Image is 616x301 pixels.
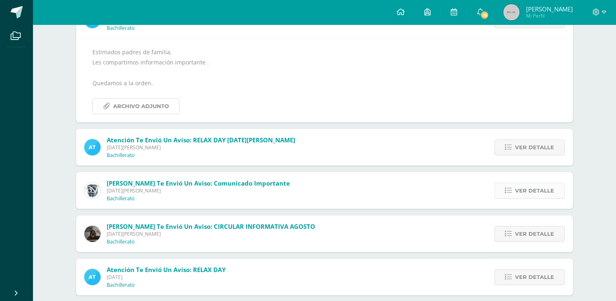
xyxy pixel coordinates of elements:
span: Archivo Adjunto [113,99,169,114]
span: Ver detalle [515,183,554,198]
p: Bachillerato [107,152,135,159]
span: [PERSON_NAME] te envió un aviso: Comunicado Importante [107,179,290,187]
img: 9fc725f787f6a993fc92a288b7a8b70c.png [84,269,101,285]
span: [DATE][PERSON_NAME] [107,187,290,194]
img: 225096a26acfc1687bffe5cda17b4a42.png [84,226,101,242]
span: [DATE] [107,274,226,281]
span: 16 [480,11,489,20]
span: Atención te envió un aviso: RELAX DAY [DATE][PERSON_NAME] [107,136,295,144]
span: Atención te envió un aviso: RELAX DAY [107,266,226,274]
span: [DATE][PERSON_NAME] [107,230,315,237]
a: Archivo Adjunto [92,98,180,114]
span: [PERSON_NAME] [526,5,572,13]
span: Ver detalle [515,140,554,155]
span: Mi Perfil [526,12,572,19]
p: Bachillerato [107,25,135,31]
span: Ver detalle [515,226,554,241]
span: Ver detalle [515,270,554,285]
img: 9fc725f787f6a993fc92a288b7a8b70c.png [84,139,101,155]
span: [DATE][PERSON_NAME] [107,144,295,151]
p: Bachillerato [107,195,135,202]
span: [PERSON_NAME] te envió un aviso: CIRCULAR INFORMATIVA AGOSTO [107,222,315,230]
p: Bachillerato [107,282,135,288]
div: Estimados padres de familia, Les compartimos información importante . Quedamos a la orden. [92,47,557,114]
img: 45x45 [503,4,520,20]
p: Bachillerato [107,239,135,245]
img: 9b923b7a5257eca232f958b02ed92d0f.png [84,182,101,199]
